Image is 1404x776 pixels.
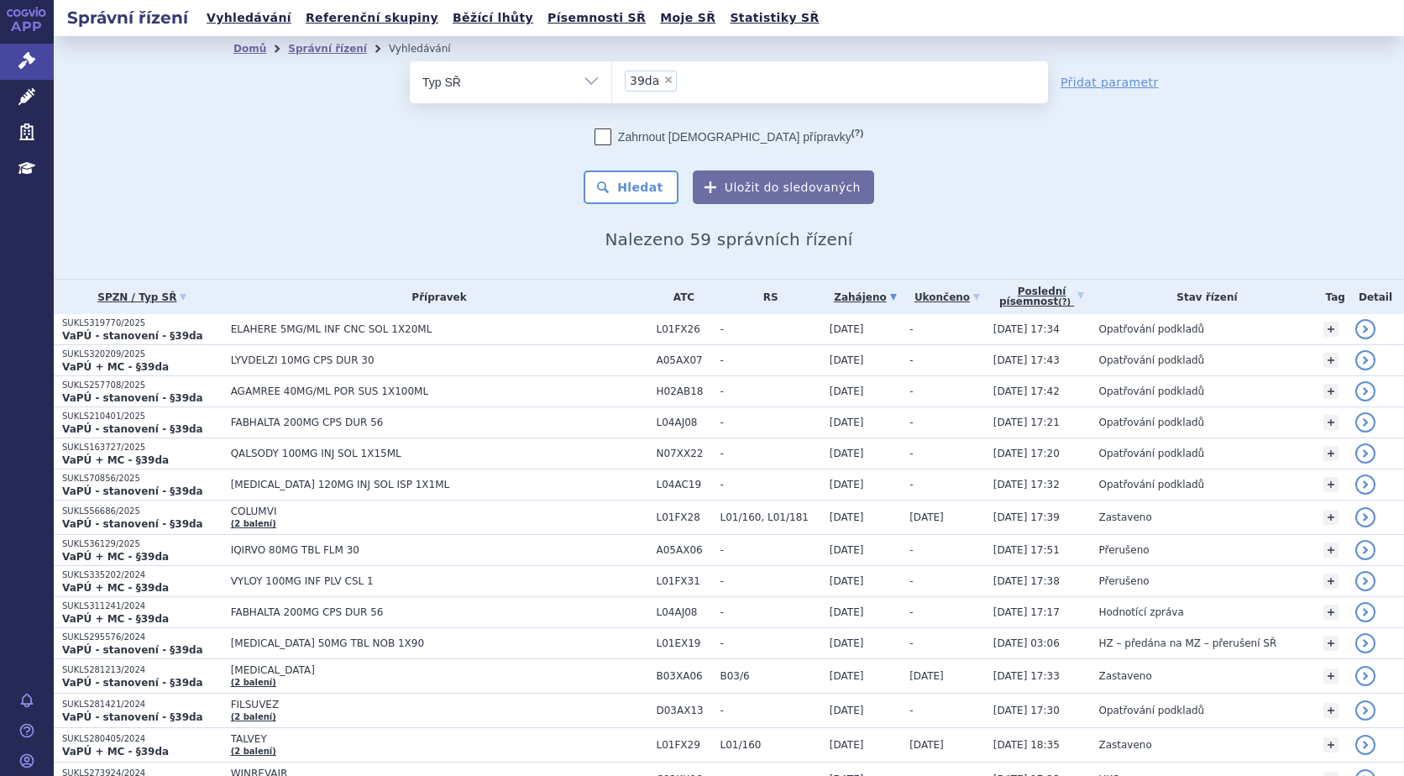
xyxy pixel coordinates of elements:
a: + [1323,384,1339,399]
p: SUKLS311241/2024 [62,600,223,612]
a: detail [1355,735,1375,755]
span: - [720,705,821,716]
li: Vyhledávání [389,36,473,61]
span: [DATE] [830,670,864,682]
span: [DATE] 17:34 [993,323,1060,335]
a: Statistiky SŘ [725,7,824,29]
p: SUKLS295576/2024 [62,632,223,643]
th: Stav řízení [1090,280,1315,314]
span: [DATE] [909,739,944,751]
span: [DATE] [830,637,864,649]
a: + [1323,636,1339,651]
a: + [1323,543,1339,558]
span: L01FX29 [656,739,711,751]
a: Přidat parametr [1061,74,1159,91]
a: + [1323,703,1339,718]
strong: VaPÚ - stanovení - §39da [62,644,203,656]
strong: VaPÚ + MC - §39da [62,613,169,625]
span: [DATE] [830,606,864,618]
a: detail [1355,412,1375,433]
strong: VaPÚ + MC - §39da [62,361,169,373]
span: [DATE] [830,575,864,587]
span: A05AX07 [656,354,711,366]
span: L04AJ08 [656,417,711,428]
span: Zastaveno [1098,670,1151,682]
span: Nalezeno 59 správních řízení [605,229,852,249]
span: [DATE] [909,670,944,682]
span: IQIRVO 80MG TBL FLM 30 [231,544,648,556]
strong: VaPÚ - stanovení - §39da [62,518,203,530]
th: Přípravek [223,280,648,314]
span: QALSODY 100MG INJ SOL 1X15ML [231,448,648,459]
span: [DATE] [909,511,944,523]
span: - [720,637,821,649]
a: detail [1355,443,1375,464]
p: SUKLS281421/2024 [62,699,223,710]
span: - [720,385,821,397]
span: - [720,544,821,556]
th: Tag [1315,280,1347,314]
p: SUKLS280405/2024 [62,733,223,745]
span: - [909,479,913,490]
span: - [909,354,913,366]
span: [DATE] 17:38 [993,575,1060,587]
span: [DATE] [830,448,864,459]
a: + [1323,510,1339,525]
span: L01/160, L01/181 [720,511,821,523]
a: detail [1355,571,1375,591]
p: SUKLS56686/2025 [62,506,223,517]
a: (2 balení) [231,678,276,687]
p: SUKLS70856/2025 [62,473,223,485]
a: detail [1355,700,1375,721]
span: - [909,705,913,716]
span: TALVEY [231,733,648,745]
p: SUKLS281213/2024 [62,664,223,676]
strong: VaPÚ - stanovení - §39da [62,711,203,723]
span: [DATE] [830,354,864,366]
span: [DATE] 17:51 [993,544,1060,556]
span: [DATE] [830,705,864,716]
button: Uložit do sledovaných [693,170,874,204]
p: SUKLS257708/2025 [62,380,223,391]
button: Hledat [584,170,678,204]
span: - [909,544,913,556]
span: [DATE] [830,323,864,335]
span: [MEDICAL_DATA] 50MG TBL NOB 1X90 [231,637,648,649]
span: - [909,323,913,335]
a: Vyhledávání [202,7,296,29]
strong: VaPÚ + MC - §39da [62,746,169,758]
span: ELAHERE 5MG/ML INF CNC SOL 1X20ML [231,323,648,335]
span: FABHALTA 200MG CPS DUR 56 [231,606,648,618]
a: detail [1355,350,1375,370]
th: Detail [1347,280,1404,314]
span: - [909,575,913,587]
span: L01FX26 [656,323,711,335]
a: detail [1355,633,1375,653]
span: B03/6 [720,670,821,682]
span: Zastaveno [1098,739,1151,751]
span: COLUMVI [231,506,648,517]
p: SUKLS335202/2024 [62,569,223,581]
h2: Správní řízení [54,6,202,29]
a: Písemnosti SŘ [542,7,651,29]
span: B03XA06 [656,670,711,682]
a: Domů [233,43,266,55]
p: SUKLS163727/2025 [62,442,223,454]
a: Poslednípísemnost(?) [993,280,1091,314]
strong: VaPÚ - stanovení - §39da [62,423,203,435]
span: - [720,575,821,587]
span: × [663,75,673,85]
strong: VaPÚ - stanovení - §39da [62,330,203,342]
strong: VaPÚ + MC - §39da [62,454,169,466]
span: [DATE] 17:17 [993,606,1060,618]
p: SUKLS36129/2025 [62,538,223,550]
span: N07XX22 [656,448,711,459]
strong: VaPÚ + MC - §39da [62,582,169,594]
a: detail [1355,666,1375,686]
span: [MEDICAL_DATA] [231,664,648,676]
a: Referenční skupiny [301,7,443,29]
span: [DATE] [830,417,864,428]
a: (2 balení) [231,519,276,528]
abbr: (?) [851,128,863,139]
span: - [909,385,913,397]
